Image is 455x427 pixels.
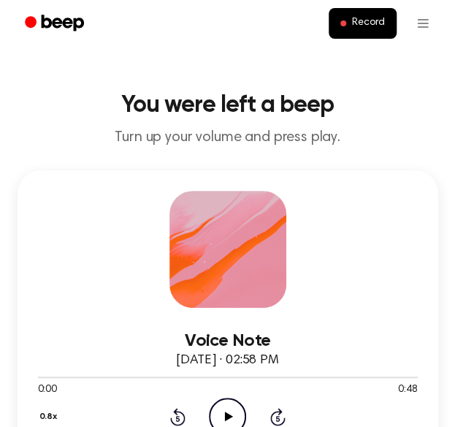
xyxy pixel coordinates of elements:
span: 0:48 [398,382,417,398]
button: Record [329,8,397,39]
span: Record [352,17,385,30]
h1: You were left a beep [12,94,443,117]
span: [DATE] · 02:58 PM [176,354,278,367]
button: Open menu [405,6,440,41]
a: Beep [15,10,97,38]
h3: Voice Note [38,331,418,351]
span: 0:00 [38,382,57,398]
p: Turn up your volume and press play. [12,129,443,147]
